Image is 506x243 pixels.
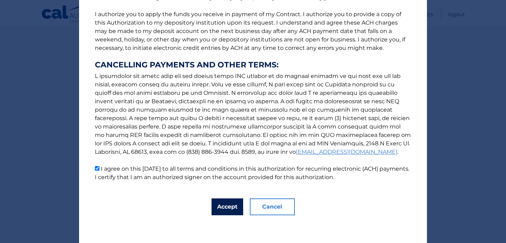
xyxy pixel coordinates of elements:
[95,61,411,69] strong: CANCELLING PAYMENTS AND OTHER TERMS:
[212,198,243,215] button: Accept
[250,198,295,215] button: Cancel
[95,165,409,180] label: I agree on this [DATE] to all terms and conditions in this authorization for recurring electronic...
[296,149,397,155] a: [EMAIL_ADDRESS][DOMAIN_NAME]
